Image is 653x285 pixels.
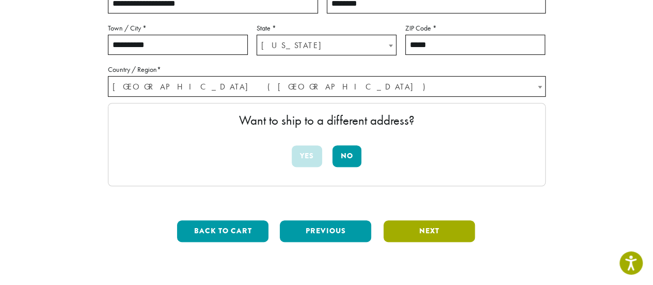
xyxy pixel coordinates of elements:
label: ZIP Code [405,22,545,35]
p: Want to ship to a different address? [119,114,535,127]
label: Town / City [108,22,248,35]
span: Country / Region [108,76,546,97]
button: Previous [280,220,371,242]
span: Texas [257,35,396,55]
span: State [257,35,396,55]
button: Yes [292,145,322,167]
button: Next [384,220,475,242]
span: United States (US) [108,77,545,97]
label: State [257,22,396,35]
button: No [332,145,361,167]
button: Back to cart [177,220,268,242]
